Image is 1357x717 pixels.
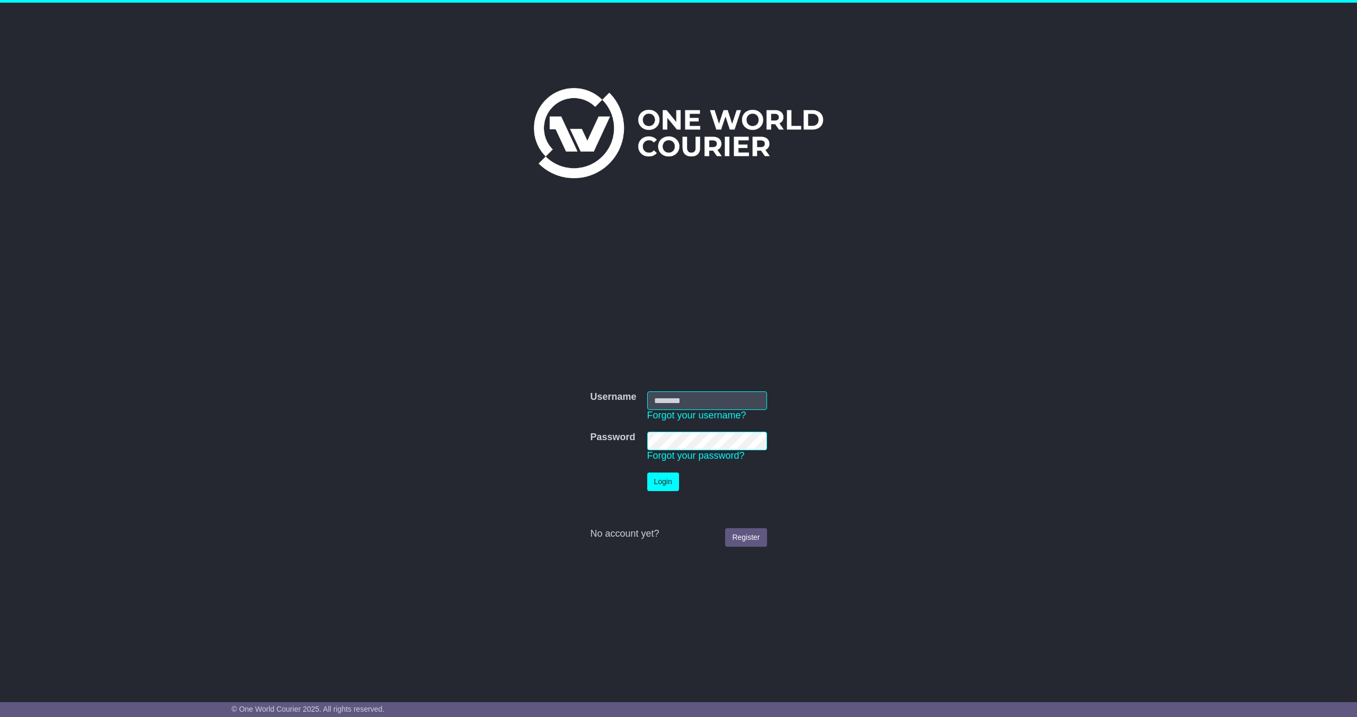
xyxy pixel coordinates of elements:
[647,450,745,461] a: Forgot your password?
[725,528,766,547] a: Register
[232,705,385,713] span: © One World Courier 2025. All rights reserved.
[590,432,635,443] label: Password
[534,88,823,178] img: One World
[590,391,636,403] label: Username
[590,528,766,540] div: No account yet?
[647,410,746,421] a: Forgot your username?
[647,473,679,491] button: Login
